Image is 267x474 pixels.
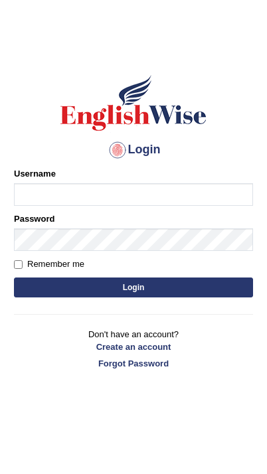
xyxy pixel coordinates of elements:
input: Remember me [14,260,23,269]
label: Password [14,212,54,225]
label: Remember me [14,258,84,271]
img: Logo of English Wise sign in for intelligent practice with AI [58,73,209,133]
h4: Login [14,139,253,161]
p: Don't have an account? [14,328,253,369]
button: Login [14,277,253,297]
label: Username [14,167,56,180]
a: Create an account [14,341,253,353]
a: Forgot Password [14,357,253,370]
